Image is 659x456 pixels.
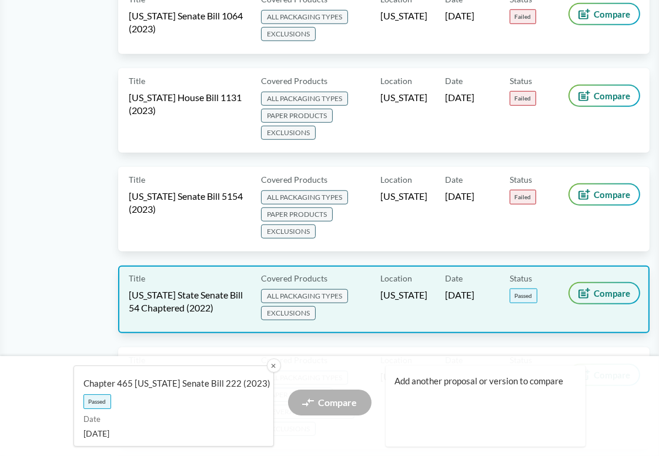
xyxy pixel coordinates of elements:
[261,92,348,106] span: ALL PACKAGING TYPES
[380,75,412,87] span: Location
[129,75,145,87] span: Title
[83,414,255,425] span: Date
[261,10,348,24] span: ALL PACKAGING TYPES
[267,358,281,373] button: ✕
[570,185,639,204] button: Compare
[261,224,316,239] span: EXCLUSIONS
[445,91,474,104] span: [DATE]
[380,272,412,284] span: Location
[445,354,463,366] span: Date
[129,354,145,366] span: Title
[445,289,474,301] span: [DATE]
[510,9,536,24] span: Failed
[570,283,639,303] button: Compare
[129,190,247,216] span: [US_STATE] Senate Bill 5154 (2023)
[261,190,348,204] span: ALL PACKAGING TYPES
[570,4,639,24] button: Compare
[83,427,255,440] span: [DATE]
[594,289,630,298] span: Compare
[261,75,327,87] span: Covered Products
[261,109,333,123] span: PAPER PRODUCTS
[445,9,474,22] span: [DATE]
[261,289,348,303] span: ALL PACKAGING TYPES
[83,377,255,390] span: Chapter 465 [US_STATE] Senate Bill 222 (2023)
[129,91,247,117] span: [US_STATE] House Bill 1131 (2023)
[510,75,532,87] span: Status
[570,86,639,106] button: Compare
[510,190,536,204] span: Failed
[510,272,532,284] span: Status
[510,91,536,106] span: Failed
[395,375,567,387] span: Add another proposal or version to compare
[380,289,427,301] span: [US_STATE]
[445,272,463,284] span: Date
[380,190,427,203] span: [US_STATE]
[261,306,316,320] span: EXCLUSIONS
[261,354,327,366] span: Covered Products
[594,91,630,100] span: Compare
[445,190,474,203] span: [DATE]
[594,9,630,19] span: Compare
[129,9,247,35] span: [US_STATE] Senate Bill 1064 (2023)
[129,289,247,314] span: [US_STATE] State Senate Bill 54 Chaptered (2022)
[510,289,537,303] span: Passed
[261,207,333,222] span: PAPER PRODUCTS
[83,394,111,409] span: Passed
[261,27,316,41] span: EXCLUSIONS
[73,366,274,447] a: Chapter 465 [US_STATE] Senate Bill 222 (2023)PassedDate[DATE]
[510,354,532,366] span: Status
[380,9,427,22] span: [US_STATE]
[261,126,316,140] span: EXCLUSIONS
[380,173,412,186] span: Location
[445,75,463,87] span: Date
[129,272,145,284] span: Title
[129,173,145,186] span: Title
[261,272,327,284] span: Covered Products
[380,354,412,366] span: Location
[261,173,327,186] span: Covered Products
[380,91,427,104] span: [US_STATE]
[510,173,532,186] span: Status
[445,173,463,186] span: Date
[594,190,630,199] span: Compare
